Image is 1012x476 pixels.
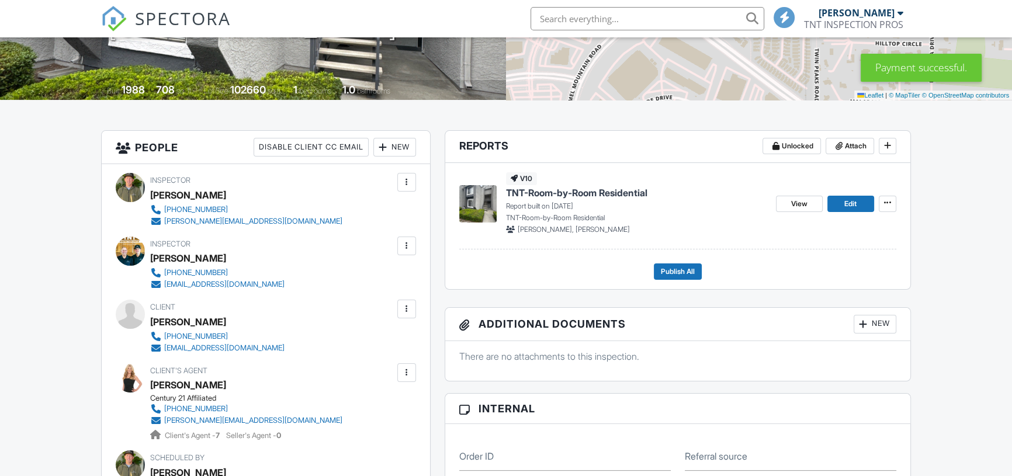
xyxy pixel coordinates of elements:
a: [PERSON_NAME][EMAIL_ADDRESS][DOMAIN_NAME] [150,415,342,426]
a: SPECTORA [101,16,231,40]
p: There are no attachments to this inspection. [459,350,896,363]
span: Client's Agent - [165,431,221,440]
div: New [373,138,416,157]
span: sq.ft. [268,86,282,95]
span: | [885,92,887,99]
a: © OpenStreetMap contributors [922,92,1009,99]
span: Built [107,86,120,95]
a: [PHONE_NUMBER] [150,204,342,216]
label: Order ID [459,450,494,463]
span: sq. ft. [176,86,193,95]
span: bathrooms [357,86,390,95]
div: 102660 [230,84,266,96]
div: [PERSON_NAME] [150,249,226,267]
div: 1988 [122,84,145,96]
span: Client's Agent [150,366,207,375]
h3: Additional Documents [445,308,910,341]
div: 708 [156,84,175,96]
a: [EMAIL_ADDRESS][DOMAIN_NAME] [150,342,285,354]
span: Inspector [150,239,190,248]
span: Client [150,303,175,311]
div: [PHONE_NUMBER] [164,404,228,414]
div: [PERSON_NAME] [150,186,226,204]
input: Search everything... [531,7,764,30]
a: © MapTiler [889,92,920,99]
a: [PERSON_NAME][EMAIL_ADDRESS][DOMAIN_NAME] [150,216,342,227]
div: [PERSON_NAME] [150,313,226,331]
div: 1.0 [342,84,355,96]
a: Leaflet [857,92,883,99]
div: [EMAIL_ADDRESS][DOMAIN_NAME] [164,280,285,289]
img: The Best Home Inspection Software - Spectora [101,6,127,32]
span: Seller's Agent - [226,431,281,440]
span: Inspector [150,176,190,185]
span: bedrooms [299,86,331,95]
a: [PHONE_NUMBER] [150,267,285,279]
span: SPECTORA [135,6,231,30]
div: [PHONE_NUMBER] [164,205,228,214]
span: Scheduled By [150,453,205,462]
div: [PHONE_NUMBER] [164,332,228,341]
a: [EMAIL_ADDRESS][DOMAIN_NAME] [150,279,285,290]
div: [PERSON_NAME][EMAIL_ADDRESS][DOMAIN_NAME] [164,416,342,425]
span: Lot Size [204,86,228,95]
div: [PERSON_NAME][EMAIL_ADDRESS][DOMAIN_NAME] [164,217,342,226]
div: [PHONE_NUMBER] [164,268,228,277]
div: Disable Client CC Email [254,138,369,157]
a: [PHONE_NUMBER] [150,331,285,342]
a: [PHONE_NUMBER] [150,403,342,415]
strong: 7 [216,431,220,440]
div: [EMAIL_ADDRESS][DOMAIN_NAME] [164,343,285,353]
div: Payment successful. [861,54,982,82]
a: [PERSON_NAME] [150,376,226,394]
h3: People [102,131,429,164]
h3: Internal [445,394,910,424]
div: Century 21 Affiliated [150,394,352,403]
label: Referral source [685,450,747,463]
div: 1 [293,84,297,96]
strong: 0 [276,431,281,440]
div: [PERSON_NAME] [819,7,895,19]
div: New [854,315,896,333]
div: TNT INSPECTION PROS [804,19,903,30]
